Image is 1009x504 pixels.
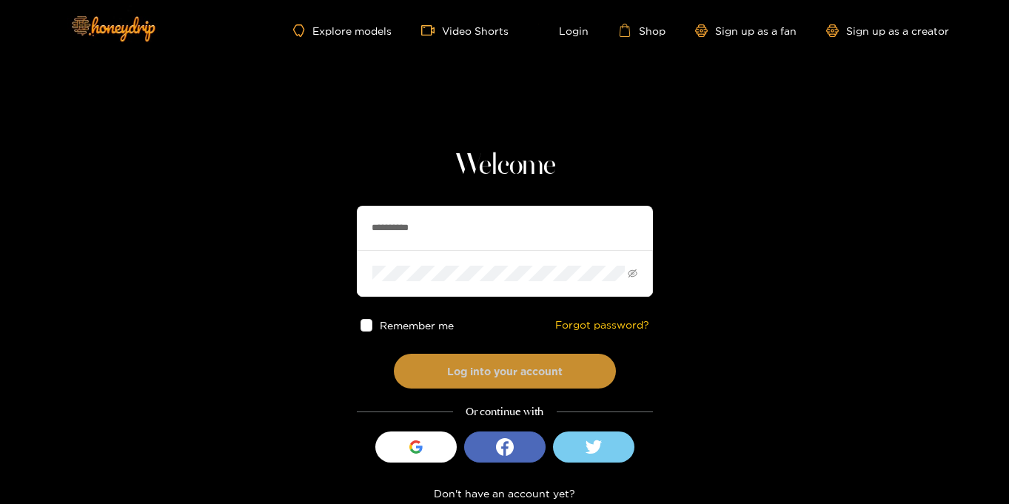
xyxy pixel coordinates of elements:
[357,148,653,184] h1: Welcome
[380,320,454,331] span: Remember me
[555,319,649,332] a: Forgot password?
[394,354,616,389] button: Log into your account
[628,269,637,278] span: eye-invisible
[357,485,653,502] div: Don't have an account yet?
[421,24,509,37] a: Video Shorts
[695,24,797,37] a: Sign up as a fan
[618,24,666,37] a: Shop
[293,24,391,37] a: Explore models
[826,24,949,37] a: Sign up as a creator
[538,24,589,37] a: Login
[421,24,442,37] span: video-camera
[357,403,653,420] div: Or continue with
